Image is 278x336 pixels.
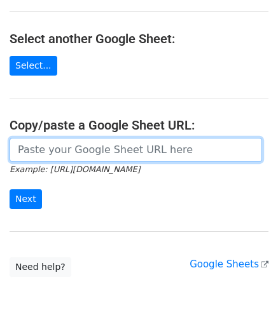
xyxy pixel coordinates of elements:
[10,31,268,46] h4: Select another Google Sheet:
[10,118,268,133] h4: Copy/paste a Google Sheet URL:
[10,189,42,209] input: Next
[10,138,262,162] input: Paste your Google Sheet URL here
[10,257,71,277] a: Need help?
[10,56,57,76] a: Select...
[214,275,278,336] iframe: Chat Widget
[190,259,268,270] a: Google Sheets
[10,165,140,174] small: Example: [URL][DOMAIN_NAME]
